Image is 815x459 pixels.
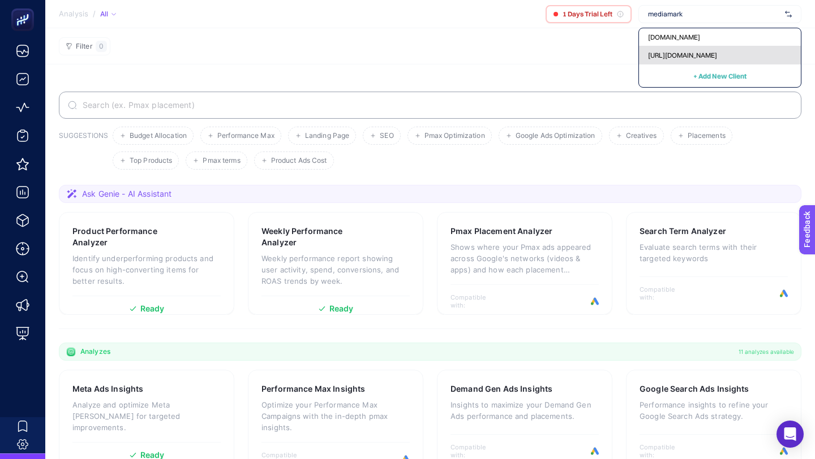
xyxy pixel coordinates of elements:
h3: Search Term Analyzer [640,226,726,237]
span: Analyzes [80,347,110,356]
span: Pmax terms [203,157,240,165]
a: Search Term AnalyzerEvaluate search terms with their targeted keywordsCompatible with: [626,212,801,315]
p: Weekly performance report showing user activity, spend, conversions, and ROAS trends by week. [261,253,410,287]
input: ads.com [648,10,780,19]
h3: Meta Ads Insights [72,383,143,395]
span: Pmax Optimization [424,132,485,140]
span: Feedback [7,3,43,12]
span: Google Ads Optimization [516,132,595,140]
a: Pmax Placement AnalyzerShows where your Pmax ads appeared across Google's networks (videos & apps... [437,212,612,315]
span: + Add New Client [693,72,747,80]
span: Analysis [59,10,88,19]
span: 0 [99,42,104,51]
img: svg%3e [785,8,792,20]
button: Filter0 [59,37,110,55]
input: Search [80,101,792,110]
span: Compatible with: [451,443,501,459]
span: 11 analyzes available [739,347,794,356]
a: Weekly Performance AnalyzerWeekly performance report showing user activity, spend, conversions, a... [248,212,423,315]
h3: SUGGESTIONS [59,131,108,170]
h3: Weekly Performance Analyzer [261,226,374,248]
span: Filter [76,42,92,51]
a: Product Performance AnalyzerIdentify underperforming products and focus on high-converting items ... [59,212,234,315]
span: Ready [329,305,354,313]
p: Identify underperforming products and focus on high-converting items for better results. [72,253,221,287]
span: Performance Max [217,132,274,140]
p: Performance insights to refine your Google Search Ads strategy. [640,399,788,422]
h3: Product Performance Analyzer [72,226,185,248]
p: Analyze and optimize Meta [PERSON_NAME] for targeted improvements. [72,399,221,433]
span: Compatible with: [640,443,690,459]
p: Insights to maximize your Demand Gen Ads performance and placements. [451,399,599,422]
h3: Demand Gen Ads Insights [451,383,552,395]
p: Shows where your Pmax ads appeared across Google's networks (videos & apps) and how each placemen... [451,241,599,275]
span: 1 Days Trial Left [563,10,612,19]
span: Ready [140,305,165,313]
span: SEO [380,132,393,140]
span: [DOMAIN_NAME] [648,33,700,42]
span: Landing Page [305,132,349,140]
span: Creatives [626,132,657,140]
p: Evaluate search terms with their targeted keywords [640,241,788,264]
p: Optimize your Performance Max Campaigns with the in-depth pmax insights. [261,399,410,433]
span: Ready [140,451,165,459]
h3: Pmax Placement Analyzer [451,226,552,237]
span: / [93,9,96,18]
button: + Add New Client [693,69,747,83]
span: Compatible with: [451,293,501,309]
span: Compatible with: [640,285,690,301]
h3: Google Search Ads Insights [640,383,749,395]
span: Budget Allocation [130,132,187,140]
span: Placements [688,132,726,140]
span: Ask Genie - AI Assistant [82,188,171,200]
span: Top Products [130,157,172,165]
div: All [100,10,116,19]
span: [URL][DOMAIN_NAME] [648,51,717,60]
span: Product Ads Cost [271,157,327,165]
h3: Performance Max Insights [261,383,365,395]
div: Open Intercom Messenger [777,421,804,448]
